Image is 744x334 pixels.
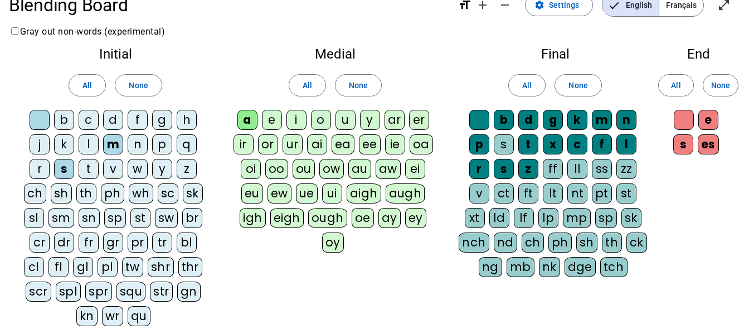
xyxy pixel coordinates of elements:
[522,233,544,253] div: ch
[265,159,288,179] div: oo
[103,233,123,253] div: gr
[303,79,312,92] span: All
[592,159,612,179] div: ss
[409,110,429,130] div: er
[576,233,597,253] div: sh
[335,110,356,130] div: u
[518,134,538,154] div: t
[494,233,517,253] div: nd
[494,110,514,130] div: b
[24,257,44,277] div: cl
[85,282,112,302] div: spr
[258,134,278,154] div: or
[24,208,44,228] div: sl
[128,110,148,130] div: f
[129,183,153,204] div: wh
[30,233,50,253] div: cr
[494,159,514,179] div: s
[177,233,197,253] div: bl
[73,257,93,277] div: gl
[182,208,202,228] div: br
[101,183,124,204] div: ph
[347,183,381,204] div: aigh
[322,183,342,204] div: ui
[563,208,591,228] div: mp
[469,183,489,204] div: v
[54,134,74,154] div: k
[543,159,563,179] div: ff
[352,208,374,228] div: oe
[231,47,440,61] h2: Medial
[54,110,74,130] div: b
[518,159,538,179] div: z
[296,183,318,204] div: ue
[289,74,326,96] button: All
[241,159,261,179] div: oi
[262,110,282,130] div: e
[308,208,347,228] div: ough
[658,74,694,96] button: All
[616,110,636,130] div: n
[54,233,74,253] div: dr
[378,208,401,228] div: ay
[469,159,489,179] div: r
[567,134,587,154] div: c
[376,159,401,179] div: aw
[479,257,502,277] div: ng
[54,159,74,179] div: s
[240,208,266,228] div: igh
[177,282,201,302] div: gn
[698,134,719,154] div: es
[567,183,587,204] div: nt
[122,257,143,277] div: tw
[494,134,514,154] div: s
[567,159,587,179] div: ll
[177,134,197,154] div: q
[103,110,123,130] div: d
[592,134,612,154] div: f
[555,74,601,96] button: None
[507,257,534,277] div: mb
[56,282,81,302] div: spl
[458,47,653,61] h2: Final
[322,233,344,253] div: oy
[538,208,558,228] div: lp
[349,79,368,92] span: None
[359,134,381,154] div: ee
[270,208,304,228] div: eigh
[600,257,628,277] div: tch
[508,74,546,96] button: All
[26,282,51,302] div: scr
[698,110,718,130] div: e
[128,233,148,253] div: pr
[602,233,622,253] div: th
[178,257,203,277] div: thr
[311,110,331,130] div: o
[459,233,489,253] div: nch
[514,208,534,228] div: lf
[543,134,563,154] div: x
[152,110,172,130] div: g
[152,159,172,179] div: y
[465,208,485,228] div: xt
[128,134,148,154] div: n
[405,208,426,228] div: ey
[11,27,18,35] input: Gray out non-words (experimental)
[518,110,538,130] div: d
[30,159,50,179] div: r
[48,257,69,277] div: fl
[115,74,162,96] button: None
[385,110,405,130] div: ar
[621,208,641,228] div: sk
[703,74,738,96] button: None
[152,134,172,154] div: p
[30,134,50,154] div: j
[76,183,96,204] div: th
[410,134,433,154] div: oa
[616,183,636,204] div: st
[150,282,173,302] div: str
[548,233,572,253] div: ph
[155,208,178,228] div: sw
[69,74,106,96] button: All
[79,233,99,253] div: fr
